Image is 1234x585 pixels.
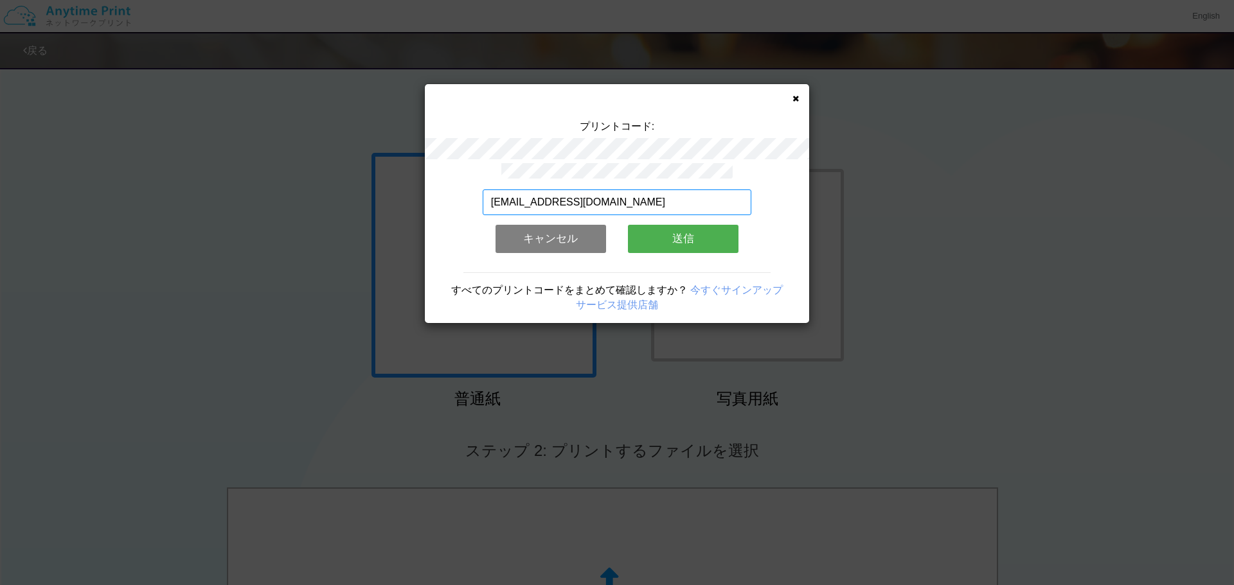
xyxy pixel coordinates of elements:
[690,284,783,295] a: 今すぐサインアップ
[451,284,688,295] span: すべてのプリントコードをまとめて確認しますか？
[580,121,654,132] span: プリントコード:
[483,189,752,215] input: メールアドレス
[576,299,658,310] a: サービス提供店舗
[496,225,606,253] button: キャンセル
[628,225,738,253] button: 送信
